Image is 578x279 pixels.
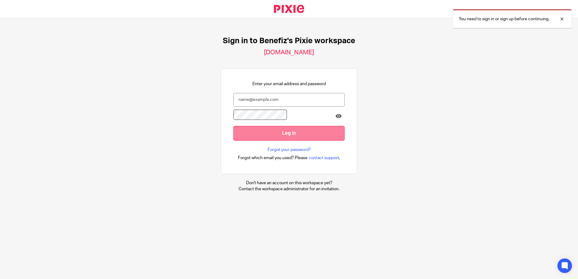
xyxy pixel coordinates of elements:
[268,147,311,153] a: Forgot your password?
[233,126,345,141] input: Log in
[233,93,345,107] input: name@example.com
[239,180,339,186] p: Don't have an account on this workspace yet?
[238,154,340,161] div: .
[252,81,326,87] p: Enter your email address and password
[309,155,339,161] span: contact support
[459,16,549,22] p: You need to sign in or sign up before continuing.
[223,36,355,46] h1: Sign in to Benefiz's Pixie workspace
[238,155,307,161] span: Forgot which email you used? Please
[264,49,314,56] h2: [DOMAIN_NAME]
[239,186,339,192] p: Contact the workspace administrator for an invitation.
